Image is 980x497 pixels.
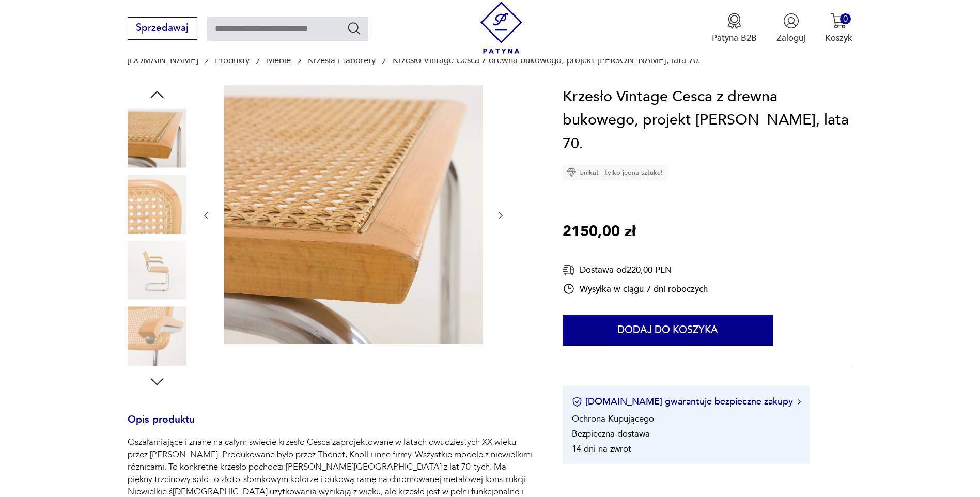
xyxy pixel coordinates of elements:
a: [DOMAIN_NAME] [128,55,198,65]
div: Wysyłka w ciągu 7 dni roboczych [563,283,708,295]
p: 2150,00 zł [563,220,635,244]
img: Ikona diamentu [567,168,576,177]
p: Zaloguj [776,32,805,44]
h3: Opis produktu [128,416,533,437]
a: Ikona medaluPatyna B2B [712,13,757,44]
div: Unikat - tylko jedna sztuka! [563,165,667,180]
img: Zdjęcie produktu Krzesło Vintage Cesca z drewna bukowego, projekt Marcel Breuer, lata 70. [128,109,186,168]
div: Dostawa od 220,00 PLN [563,263,708,276]
img: Zdjęcie produktu Krzesło Vintage Cesca z drewna bukowego, projekt Marcel Breuer, lata 70. [128,306,186,365]
img: Ikona certyfikatu [572,397,582,407]
a: Meble [267,55,291,65]
li: 14 dni na zwrot [572,443,631,455]
img: Patyna - sklep z meblami i dekoracjami vintage [475,2,527,54]
a: Sprzedawaj [128,25,197,33]
img: Ikona strzałki w prawo [798,399,801,405]
p: Krzesło Vintage Cesca z drewna bukowego, projekt [PERSON_NAME], lata 70. [393,55,701,65]
a: Produkty [215,55,250,65]
h1: Krzesło Vintage Cesca z drewna bukowego, projekt [PERSON_NAME], lata 70. [563,85,853,156]
li: Bezpieczna dostawa [572,428,650,440]
img: Ikona medalu [726,13,742,29]
p: Patyna B2B [712,32,757,44]
img: Zdjęcie produktu Krzesło Vintage Cesca z drewna bukowego, projekt Marcel Breuer, lata 70. [128,241,186,300]
button: Dodaj do koszyka [563,315,773,346]
li: Ochrona Kupującego [572,413,654,425]
button: [DOMAIN_NAME] gwarantuje bezpieczne zakupy [572,395,801,408]
button: 0Koszyk [825,13,852,44]
button: Patyna B2B [712,13,757,44]
img: Ikona koszyka [831,13,847,29]
button: Zaloguj [776,13,805,44]
a: Krzesła i taborety [308,55,376,65]
button: Szukaj [347,21,362,36]
button: Sprzedawaj [128,17,197,40]
img: Ikonka użytkownika [783,13,799,29]
img: Zdjęcie produktu Krzesło Vintage Cesca z drewna bukowego, projekt Marcel Breuer, lata 70. [128,175,186,234]
div: 0 [840,13,851,24]
p: Koszyk [825,32,852,44]
img: Zdjęcie produktu Krzesło Vintage Cesca z drewna bukowego, projekt Marcel Breuer, lata 70. [224,85,483,344]
img: Ikona dostawy [563,263,575,276]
